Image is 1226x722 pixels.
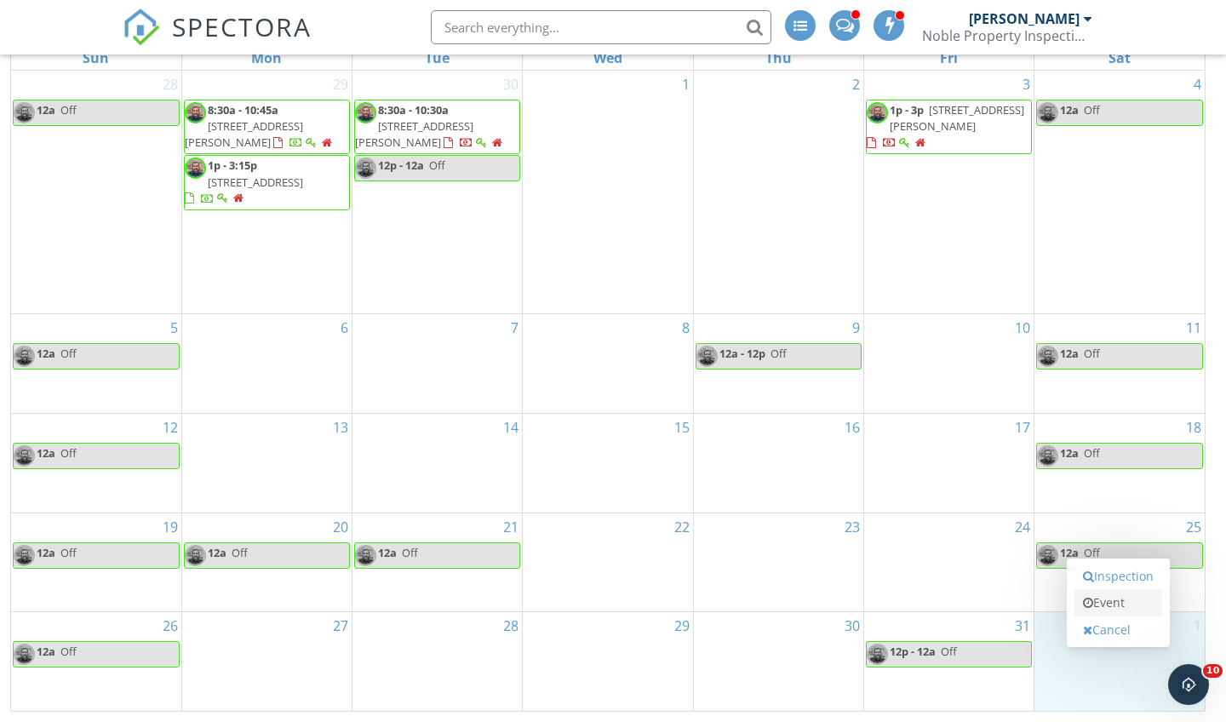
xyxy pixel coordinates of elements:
span: 12a [1060,445,1079,461]
img: headshot__matthew_king.jpg [355,545,376,566]
a: Go to October 30, 2025 [841,612,863,639]
input: Search everything... [431,10,771,44]
td: Go to October 22, 2025 [523,513,693,612]
a: Go to October 21, 2025 [500,513,522,541]
a: Go to October 25, 2025 [1183,513,1205,541]
span: 8:30a - 10:30a [378,102,449,117]
a: 1p - 3p [STREET_ADDRESS][PERSON_NAME] [867,102,1024,150]
td: Go to October 23, 2025 [693,513,863,612]
a: Go to October 26, 2025 [159,612,181,639]
a: 1p - 3:15p [STREET_ADDRESS] [185,158,303,205]
img: headshot__matthew_king.jpg [867,644,888,665]
img: headshot__matthew_king.jpg [696,346,718,367]
span: 12p - 12a [378,158,424,173]
span: [STREET_ADDRESS][PERSON_NAME] [890,102,1024,134]
td: Go to October 29, 2025 [523,612,693,711]
td: Go to October 20, 2025 [181,513,352,612]
img: headshot__matthew_king.jpg [1037,545,1058,566]
img: headshot__matthew_king.jpg [185,158,206,179]
img: headshot__matthew_king.jpg [14,545,35,566]
a: Go to October 4, 2025 [1190,71,1205,98]
img: headshot__matthew_king.jpg [185,102,206,123]
a: Go to October 6, 2025 [337,314,352,341]
a: 8:30a - 10:30a [STREET_ADDRESS][PERSON_NAME] [355,102,506,150]
td: Go to October 3, 2025 [863,71,1034,314]
img: headshot__matthew_king.jpg [1037,445,1058,467]
a: Go to October 13, 2025 [329,414,352,441]
a: Go to October 19, 2025 [159,513,181,541]
a: Inspection [1074,563,1162,590]
a: Go to October 8, 2025 [679,314,693,341]
td: Go to October 19, 2025 [11,513,181,612]
span: 1p - 3:15p [208,158,257,173]
a: Go to September 28, 2025 [159,71,181,98]
a: Go to October 11, 2025 [1183,314,1205,341]
td: Go to October 9, 2025 [693,314,863,414]
img: headshot__matthew_king.jpg [355,158,376,179]
span: Off [232,545,248,560]
td: Go to October 21, 2025 [352,513,523,612]
a: Go to October 12, 2025 [159,414,181,441]
a: Thursday [762,46,795,70]
a: Sunday [79,46,112,70]
a: Go to October 10, 2025 [1011,314,1034,341]
span: 8:30a - 10:45a [208,102,278,117]
a: 8:30a - 10:45a [STREET_ADDRESS][PERSON_NAME] [185,102,335,150]
td: Go to October 11, 2025 [1034,314,1205,414]
a: Go to October 20, 2025 [329,513,352,541]
span: Off [771,346,787,361]
a: Go to October 5, 2025 [167,314,181,341]
a: Go to October 1, 2025 [679,71,693,98]
a: Go to October 28, 2025 [500,612,522,639]
a: Go to October 16, 2025 [841,414,863,441]
img: headshot__matthew_king.jpg [14,445,35,467]
img: headshot__matthew_king.jpg [1037,346,1058,367]
span: 12p - 12a [890,644,936,659]
a: Go to October 3, 2025 [1019,71,1034,98]
td: Go to October 8, 2025 [523,314,693,414]
span: Off [1084,346,1100,361]
span: 12a [37,644,55,659]
span: 12a [37,102,55,117]
img: headshot__matthew_king.jpg [1037,102,1058,123]
span: 12a [37,346,55,361]
td: Go to October 4, 2025 [1034,71,1205,314]
span: Off [429,158,445,173]
a: 1p - 3p [STREET_ADDRESS][PERSON_NAME] [866,100,1032,155]
img: headshot__matthew_king.jpg [185,545,206,566]
span: Off [60,445,77,461]
img: headshot__matthew_king.jpg [355,102,376,123]
a: Tuesday [421,46,453,70]
a: Go to October 22, 2025 [671,513,693,541]
a: Friday [937,46,961,70]
a: 1p - 3:15p [STREET_ADDRESS] [184,155,350,210]
a: Go to October 23, 2025 [841,513,863,541]
span: 12a [37,545,55,560]
td: Go to October 13, 2025 [181,414,352,513]
a: Go to October 9, 2025 [849,314,863,341]
td: Go to October 12, 2025 [11,414,181,513]
span: Off [1084,445,1100,461]
td: Go to October 17, 2025 [863,414,1034,513]
img: headshot__matthew_king.jpg [867,102,888,123]
td: Go to October 24, 2025 [863,513,1034,612]
div: [PERSON_NAME] [969,10,1080,27]
a: Wednesday [590,46,626,70]
span: Off [60,644,77,659]
a: Go to October 24, 2025 [1011,513,1034,541]
a: Go to October 15, 2025 [671,414,693,441]
img: headshot__matthew_king.jpg [14,102,35,123]
td: Go to October 14, 2025 [352,414,523,513]
td: Go to October 30, 2025 [693,612,863,711]
span: [STREET_ADDRESS] [208,175,303,190]
td: Go to October 25, 2025 [1034,513,1205,612]
td: Go to October 16, 2025 [693,414,863,513]
td: Go to October 26, 2025 [11,612,181,711]
span: Off [1084,102,1100,117]
td: Go to October 2, 2025 [693,71,863,314]
span: [STREET_ADDRESS][PERSON_NAME] [355,118,473,150]
span: Off [60,346,77,361]
a: Go to September 29, 2025 [329,71,352,98]
span: SPECTORA [172,9,312,44]
a: Go to October 18, 2025 [1183,414,1205,441]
